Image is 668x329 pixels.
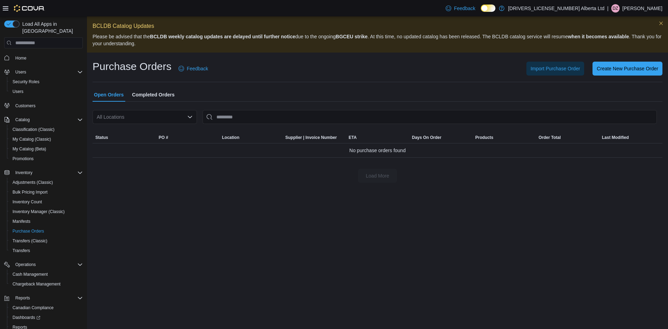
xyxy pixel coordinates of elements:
[13,116,32,124] button: Catalog
[187,114,193,120] button: Open list of options
[536,132,599,143] button: Order Total
[10,198,45,206] a: Inventory Count
[13,68,29,76] button: Users
[366,172,389,179] span: Load More
[10,155,37,163] a: Promotions
[10,198,83,206] span: Inventory Count
[531,65,580,72] span: Import Purchase Order
[10,217,33,226] a: Manifests
[10,188,50,196] a: Bulk Pricing Import
[358,169,397,183] button: Load More
[13,199,42,205] span: Inventory Count
[10,78,42,86] a: Security Roles
[132,88,175,102] span: Completed Orders
[93,22,662,30] p: BCLDB Catalog Updates
[10,87,83,96] span: Users
[454,5,475,12] span: Feedback
[14,5,45,12] img: Cova
[13,68,83,76] span: Users
[412,135,442,140] span: Days On Order
[346,132,409,143] button: ETA
[222,135,239,140] div: Location
[7,134,86,144] button: My Catalog (Classic)
[15,69,26,75] span: Users
[94,88,124,102] span: Open Orders
[7,217,86,226] button: Manifests
[285,135,337,140] span: Supplier | Invoice Number
[93,60,172,73] h1: Purchase Orders
[15,117,30,123] span: Catalog
[10,246,83,255] span: Transfers
[13,116,83,124] span: Catalog
[1,293,86,303] button: Reports
[349,146,406,155] span: No purchase orders found
[10,125,83,134] span: Classification (Classic)
[13,127,55,132] span: Classification (Classic)
[10,270,50,279] a: Cash Management
[7,313,86,322] a: Dashboards
[13,136,51,142] span: My Catalog (Classic)
[10,145,83,153] span: My Catalog (Beta)
[10,207,83,216] span: Inventory Manager (Classic)
[10,87,26,96] a: Users
[409,132,472,143] button: Days On Order
[13,228,44,234] span: Purchase Orders
[13,315,40,320] span: Dashboards
[7,178,86,187] button: Adjustments (Classic)
[13,180,53,185] span: Adjustments (Classic)
[7,226,86,236] button: Purchase Orders
[10,135,54,143] a: My Catalog (Classic)
[13,54,29,62] a: Home
[7,87,86,96] button: Users
[13,89,23,94] span: Users
[10,280,63,288] a: Chargeback Management
[622,4,662,13] p: [PERSON_NAME]
[10,304,83,312] span: Canadian Compliance
[1,67,86,77] button: Users
[187,65,208,72] span: Feedback
[10,313,83,322] span: Dashboards
[10,135,83,143] span: My Catalog (Classic)
[613,4,618,13] span: DZ
[156,132,219,143] button: PO #
[13,260,83,269] span: Operations
[13,305,54,311] span: Canadian Compliance
[607,4,609,13] p: |
[13,189,48,195] span: Bulk Pricing Import
[15,295,30,301] span: Reports
[7,154,86,164] button: Promotions
[349,135,357,140] span: ETA
[10,304,56,312] a: Canadian Compliance
[611,4,620,13] div: Doug Zimmerman
[202,110,657,124] input: This is a search bar. After typing your query, hit enter to filter the results lower in the page.
[13,248,30,253] span: Transfers
[602,135,629,140] span: Last Modified
[7,144,86,154] button: My Catalog (Beta)
[176,62,211,76] a: Feedback
[1,168,86,178] button: Inventory
[1,53,86,63] button: Home
[13,294,83,302] span: Reports
[7,207,86,217] button: Inventory Manager (Classic)
[10,227,47,235] a: Purchase Orders
[1,260,86,269] button: Operations
[10,246,33,255] a: Transfers
[13,209,65,214] span: Inventory Manager (Classic)
[10,188,83,196] span: Bulk Pricing Import
[7,187,86,197] button: Bulk Pricing Import
[599,132,662,143] button: Last Modified
[10,145,49,153] a: My Catalog (Beta)
[443,1,478,15] a: Feedback
[10,227,83,235] span: Purchase Orders
[1,101,86,111] button: Customers
[10,237,83,245] span: Transfers (Classic)
[159,135,168,140] span: PO #
[472,132,536,143] button: Products
[219,132,283,143] button: Location
[7,77,86,87] button: Security Roles
[93,33,662,47] p: Please be advised that the due to the ongoing . At this time, no updated catalog has been release...
[10,178,56,187] a: Adjustments (Classic)
[13,146,46,152] span: My Catalog (Beta)
[7,246,86,256] button: Transfers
